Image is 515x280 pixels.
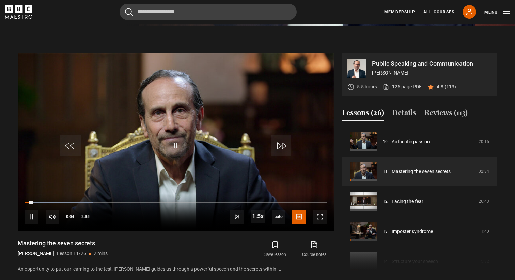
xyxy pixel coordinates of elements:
button: Fullscreen [313,210,327,224]
a: All Courses [423,9,454,15]
p: 4.8 (113) [437,83,456,90]
a: Imposter syndrome [392,228,433,235]
button: Lessons (26) [342,107,384,121]
svg: BBC Maestro [5,5,32,19]
button: Details [392,107,416,121]
a: 125 page PDF [383,83,422,90]
span: - [77,214,79,219]
a: Mastering the seven secrets [392,168,451,175]
p: Public Speaking and Communication [372,61,492,67]
button: Toggle navigation [484,9,510,16]
input: Search [120,4,297,20]
span: auto [272,210,285,224]
h1: Mastering the seven secrets [18,239,108,247]
video-js: Video Player [18,53,334,231]
a: Course notes [295,239,334,259]
span: 2:35 [81,211,90,223]
a: Facing the fear [392,198,423,205]
button: Playback Rate [251,210,265,223]
p: 5.5 hours [357,83,377,90]
p: [PERSON_NAME] [18,250,54,257]
p: 2 mins [94,250,108,257]
button: Next Lesson [230,210,244,224]
button: Mute [46,210,59,224]
button: Pause [25,210,38,224]
p: An opportunity to put our learning to the test, [PERSON_NAME] guides us through a powerful speech... [18,266,334,273]
a: Authentic passion [392,138,430,145]
button: Captions [292,210,306,224]
a: Membership [384,9,415,15]
button: Submit the search query [125,8,133,16]
div: Progress Bar [25,202,327,204]
div: Current quality: 720p [272,210,285,224]
span: 0:04 [66,211,74,223]
button: Reviews (113) [424,107,468,121]
p: Lesson 11/26 [57,250,86,257]
button: Save lesson [256,239,295,259]
p: [PERSON_NAME] [372,69,492,77]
